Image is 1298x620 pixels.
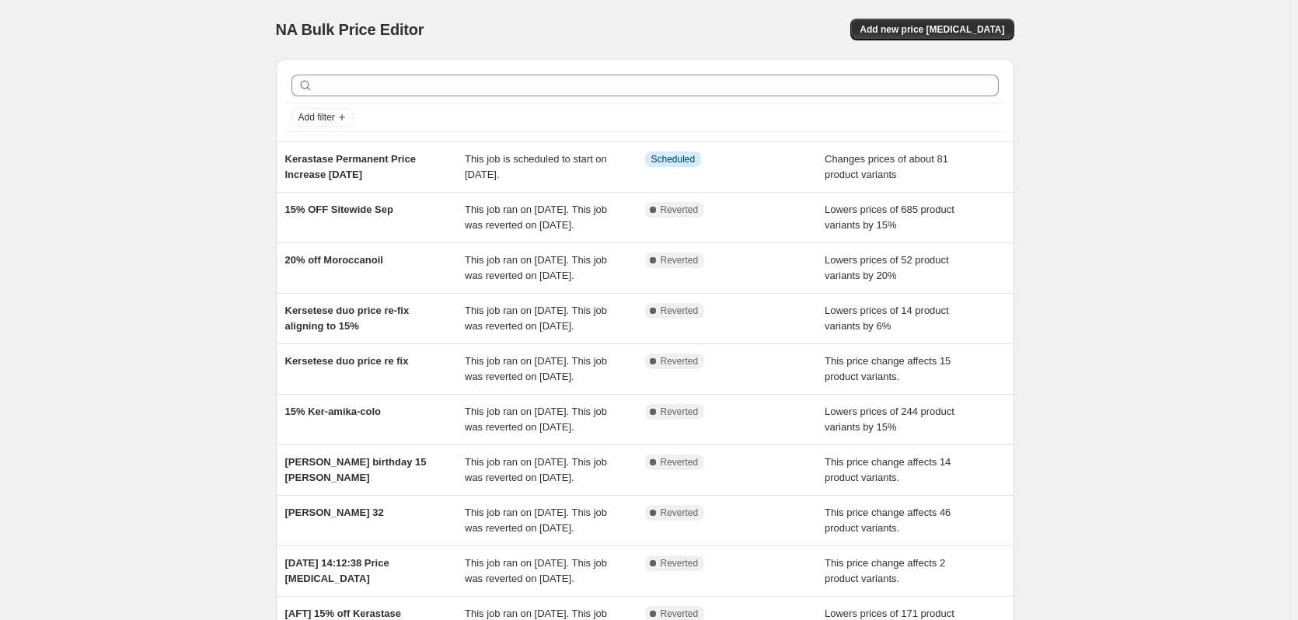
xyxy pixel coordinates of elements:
[285,355,409,367] span: Kersetese duo price re fix
[465,153,607,180] span: This job is scheduled to start on [DATE].
[298,111,335,124] span: Add filter
[291,108,354,127] button: Add filter
[825,557,945,584] span: This price change affects 2 product variants.
[825,204,954,231] span: Lowers prices of 685 product variants by 15%
[661,608,699,620] span: Reverted
[661,406,699,418] span: Reverted
[825,355,951,382] span: This price change affects 15 product variants.
[465,406,607,433] span: This job ran on [DATE]. This job was reverted on [DATE].
[651,153,696,165] span: Scheduled
[661,456,699,468] span: Reverted
[661,254,699,266] span: Reverted
[825,456,951,483] span: This price change affects 14 product variants.
[850,19,1014,40] button: Add new price [MEDICAL_DATA]
[465,456,607,483] span: This job ran on [DATE]. This job was reverted on [DATE].
[285,608,402,619] span: [AFT] 15% off Kerastase
[860,23,1004,36] span: Add new price [MEDICAL_DATA]
[465,355,607,382] span: This job ran on [DATE]. This job was reverted on [DATE].
[825,254,949,281] span: Lowers prices of 52 product variants by 20%
[825,507,951,534] span: This price change affects 46 product variants.
[285,204,393,215] span: 15% OFF Sitewide Sep
[285,557,389,584] span: [DATE] 14:12:38 Price [MEDICAL_DATA]
[661,355,699,367] span: Reverted
[276,21,424,38] span: NA Bulk Price Editor
[825,305,949,332] span: Lowers prices of 14 product variants by 6%
[661,507,699,519] span: Reverted
[465,204,607,231] span: This job ran on [DATE]. This job was reverted on [DATE].
[465,557,607,584] span: This job ran on [DATE]. This job was reverted on [DATE].
[285,456,427,483] span: [PERSON_NAME] birthday 15 [PERSON_NAME]
[465,305,607,332] span: This job ran on [DATE]. This job was reverted on [DATE].
[285,153,416,180] span: Kerastase Permanent Price Increase [DATE]
[465,507,607,534] span: This job ran on [DATE]. This job was reverted on [DATE].
[285,406,382,417] span: 15% Ker-amika-colo
[285,305,410,332] span: Kersetese duo price re-fix aligning to 15%
[465,254,607,281] span: This job ran on [DATE]. This job was reverted on [DATE].
[825,406,954,433] span: Lowers prices of 244 product variants by 15%
[661,204,699,216] span: Reverted
[661,305,699,317] span: Reverted
[661,557,699,569] span: Reverted
[285,507,384,518] span: [PERSON_NAME] 32
[825,153,948,180] span: Changes prices of about 81 product variants
[285,254,383,266] span: 20% off Moroccanoil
